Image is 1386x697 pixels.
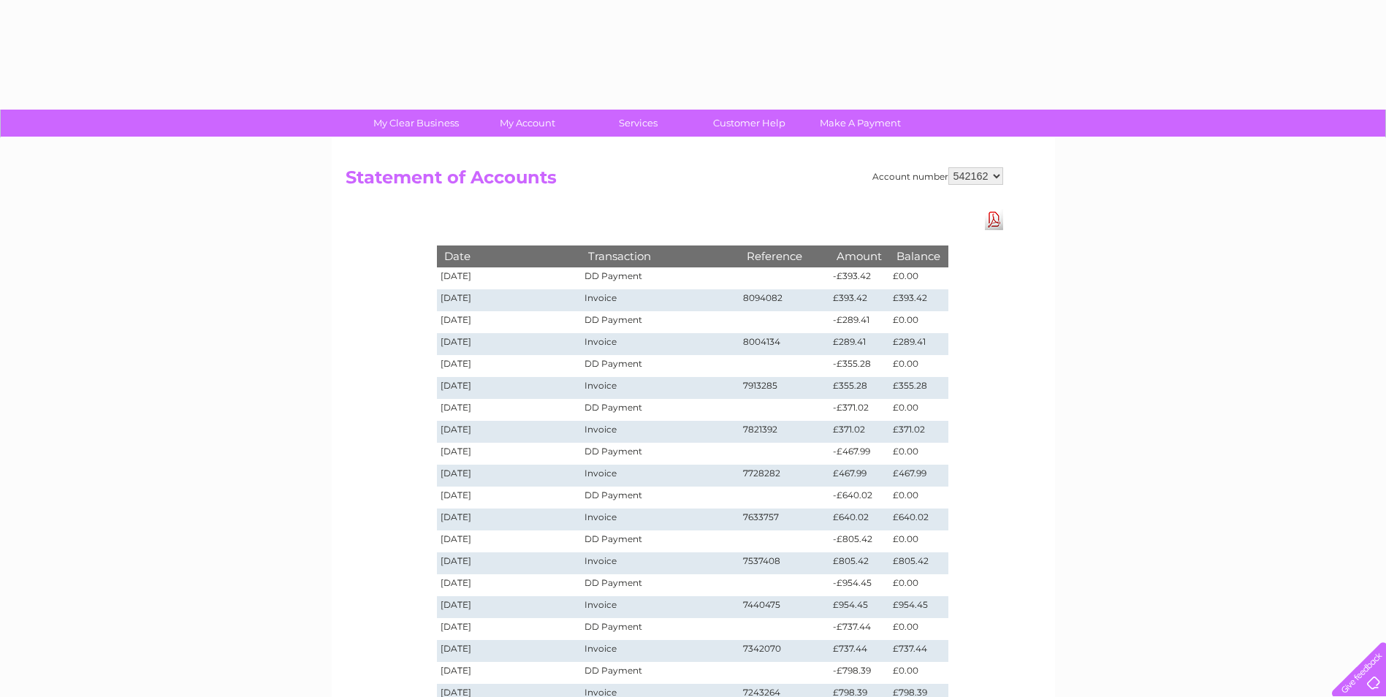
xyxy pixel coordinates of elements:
[739,289,830,311] td: 8094082
[437,289,582,311] td: [DATE]
[581,399,739,421] td: DD Payment
[985,209,1003,230] a: Download Pdf
[581,289,739,311] td: Invoice
[829,355,889,377] td: -£355.28
[581,552,739,574] td: Invoice
[437,399,582,421] td: [DATE]
[889,443,948,465] td: £0.00
[346,167,1003,195] h2: Statement of Accounts
[829,640,889,662] td: £737.44
[581,574,739,596] td: DD Payment
[581,618,739,640] td: DD Payment
[829,509,889,530] td: £640.02
[437,267,582,289] td: [DATE]
[739,333,830,355] td: 8004134
[829,421,889,443] td: £371.02
[889,618,948,640] td: £0.00
[872,167,1003,185] div: Account number
[581,245,739,267] th: Transaction
[437,355,582,377] td: [DATE]
[581,487,739,509] td: DD Payment
[889,574,948,596] td: £0.00
[889,333,948,355] td: £289.41
[739,377,830,399] td: 7913285
[739,596,830,618] td: 7440475
[578,110,698,137] a: Services
[581,443,739,465] td: DD Payment
[467,110,587,137] a: My Account
[829,465,889,487] td: £467.99
[739,245,830,267] th: Reference
[437,530,582,552] td: [DATE]
[437,421,582,443] td: [DATE]
[829,267,889,289] td: -£393.42
[889,267,948,289] td: £0.00
[437,552,582,574] td: [DATE]
[889,465,948,487] td: £467.99
[356,110,476,137] a: My Clear Business
[739,509,830,530] td: 7633757
[889,289,948,311] td: £393.42
[889,487,948,509] td: £0.00
[437,487,582,509] td: [DATE]
[829,443,889,465] td: -£467.99
[889,377,948,399] td: £355.28
[889,311,948,333] td: £0.00
[581,640,739,662] td: Invoice
[581,596,739,618] td: Invoice
[437,640,582,662] td: [DATE]
[889,640,948,662] td: £737.44
[889,355,948,377] td: £0.00
[581,267,739,289] td: DD Payment
[829,596,889,618] td: £954.45
[437,596,582,618] td: [DATE]
[889,530,948,552] td: £0.00
[581,355,739,377] td: DD Payment
[581,333,739,355] td: Invoice
[889,399,948,421] td: £0.00
[889,245,948,267] th: Balance
[829,662,889,684] td: -£798.39
[581,662,739,684] td: DD Payment
[581,377,739,399] td: Invoice
[829,399,889,421] td: -£371.02
[829,245,889,267] th: Amount
[739,465,830,487] td: 7728282
[437,465,582,487] td: [DATE]
[437,618,582,640] td: [DATE]
[739,421,830,443] td: 7821392
[437,377,582,399] td: [DATE]
[739,552,830,574] td: 7537408
[829,289,889,311] td: £393.42
[889,662,948,684] td: £0.00
[437,311,582,333] td: [DATE]
[437,245,582,267] th: Date
[437,443,582,465] td: [DATE]
[800,110,921,137] a: Make A Payment
[689,110,810,137] a: Customer Help
[829,377,889,399] td: £355.28
[889,421,948,443] td: £371.02
[437,662,582,684] td: [DATE]
[829,530,889,552] td: -£805.42
[581,530,739,552] td: DD Payment
[889,552,948,574] td: £805.42
[581,465,739,487] td: Invoice
[829,618,889,640] td: -£737.44
[581,421,739,443] td: Invoice
[437,333,582,355] td: [DATE]
[581,509,739,530] td: Invoice
[739,640,830,662] td: 7342070
[829,333,889,355] td: £289.41
[889,596,948,618] td: £954.45
[829,487,889,509] td: -£640.02
[829,552,889,574] td: £805.42
[889,509,948,530] td: £640.02
[581,311,739,333] td: DD Payment
[437,574,582,596] td: [DATE]
[437,509,582,530] td: [DATE]
[829,574,889,596] td: -£954.45
[829,311,889,333] td: -£289.41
